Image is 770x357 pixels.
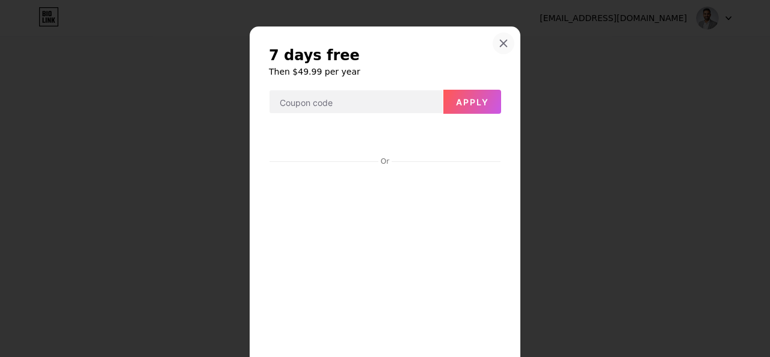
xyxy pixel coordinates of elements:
[443,90,501,114] button: Apply
[269,46,360,65] span: 7 days free
[456,97,489,107] span: Apply
[378,157,392,166] div: Or
[269,90,443,114] input: Coupon code
[269,124,500,153] iframe: Secure payment button frame
[269,66,501,78] h6: Then $49.99 per year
